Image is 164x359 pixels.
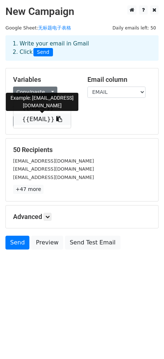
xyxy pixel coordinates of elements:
[13,175,94,180] small: [EMAIL_ADDRESS][DOMAIN_NAME]
[110,25,159,31] a: Daily emails left: 50
[65,236,120,250] a: Send Test Email
[13,158,94,164] small: [EMAIL_ADDRESS][DOMAIN_NAME]
[13,76,77,84] h5: Variables
[31,236,63,250] a: Preview
[13,185,44,194] a: +47 more
[110,24,159,32] span: Daily emails left: 50
[33,48,53,57] span: Send
[13,166,94,172] small: [EMAIL_ADDRESS][DOMAIN_NAME]
[7,40,157,56] div: 1. Write your email in Gmail 2. Click
[13,213,151,221] h5: Advanced
[6,93,78,111] div: Example: [EMAIL_ADDRESS][DOMAIN_NAME]
[5,236,29,250] a: Send
[13,87,57,98] a: Copy/paste...
[87,76,151,84] h5: Email column
[128,324,164,359] iframe: Chat Widget
[5,25,71,31] small: Google Sheet:
[13,113,71,125] a: {{EMAIL}}
[5,5,159,18] h2: New Campaign
[13,146,151,154] h5: 50 Recipients
[38,25,71,31] a: 无标题电子表格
